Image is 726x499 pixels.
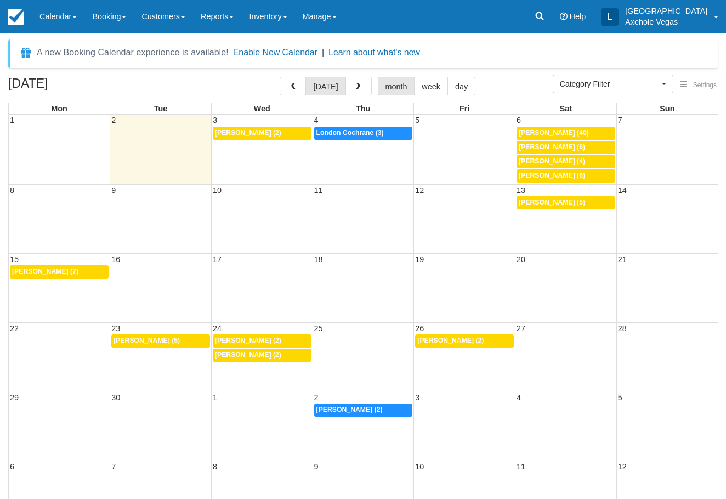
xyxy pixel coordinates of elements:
[625,16,707,27] p: Axehole Vegas
[9,324,20,333] span: 22
[316,129,384,137] span: London Cochrane (3)
[356,104,370,113] span: Thu
[9,462,15,471] span: 6
[9,186,15,195] span: 8
[515,186,526,195] span: 13
[110,393,121,402] span: 30
[254,104,270,113] span: Wed
[517,127,615,140] a: [PERSON_NAME] (40)
[10,265,109,279] a: [PERSON_NAME] (7)
[212,393,218,402] span: 1
[617,393,623,402] span: 5
[212,116,218,124] span: 3
[9,116,15,124] span: 1
[114,337,180,344] span: [PERSON_NAME] (5)
[414,324,425,333] span: 26
[660,104,674,113] span: Sun
[215,129,281,137] span: [PERSON_NAME] (2)
[560,104,572,113] span: Sat
[110,255,121,264] span: 16
[515,116,522,124] span: 6
[460,104,469,113] span: Fri
[414,393,421,402] span: 3
[9,393,20,402] span: 29
[517,155,615,168] a: [PERSON_NAME] (4)
[517,141,615,154] a: [PERSON_NAME] (6)
[617,324,628,333] span: 28
[415,334,514,348] a: [PERSON_NAME] (2)
[313,324,324,333] span: 25
[305,77,345,95] button: [DATE]
[601,8,619,26] div: L
[515,462,526,471] span: 11
[617,462,628,471] span: 12
[617,255,628,264] span: 21
[313,116,320,124] span: 4
[673,77,723,93] button: Settings
[519,172,585,179] span: [PERSON_NAME] (6)
[693,81,717,89] span: Settings
[313,462,320,471] span: 9
[517,169,615,183] a: [PERSON_NAME] (6)
[8,77,147,97] h2: [DATE]
[570,12,586,21] span: Help
[37,46,229,59] div: A new Booking Calendar experience is available!
[110,324,121,333] span: 23
[515,324,526,333] span: 27
[414,116,421,124] span: 5
[316,406,383,413] span: [PERSON_NAME] (2)
[313,186,324,195] span: 11
[625,5,707,16] p: [GEOGRAPHIC_DATA]
[12,268,78,275] span: [PERSON_NAME] (7)
[560,13,568,20] i: Help
[519,157,585,165] span: [PERSON_NAME] (4)
[328,48,420,57] a: Learn about what's new
[212,462,218,471] span: 8
[8,9,24,25] img: checkfront-main-nav-mini-logo.png
[322,48,324,57] span: |
[617,186,628,195] span: 14
[313,393,320,402] span: 2
[212,186,223,195] span: 10
[215,351,281,359] span: [PERSON_NAME] (2)
[212,255,223,264] span: 17
[233,47,317,58] button: Enable New Calendar
[517,196,615,209] a: [PERSON_NAME] (5)
[212,324,223,333] span: 24
[110,116,117,124] span: 2
[314,404,413,417] a: [PERSON_NAME] (2)
[110,462,117,471] span: 7
[51,104,67,113] span: Mon
[519,199,585,206] span: [PERSON_NAME] (5)
[378,77,415,95] button: month
[314,127,413,140] a: London Cochrane (3)
[414,186,425,195] span: 12
[515,255,526,264] span: 20
[617,116,623,124] span: 7
[560,78,659,89] span: Category Filter
[215,337,281,344] span: [PERSON_NAME] (2)
[519,143,585,151] span: [PERSON_NAME] (6)
[110,186,117,195] span: 9
[313,255,324,264] span: 18
[154,104,168,113] span: Tue
[213,349,311,362] a: [PERSON_NAME] (2)
[213,127,311,140] a: [PERSON_NAME] (2)
[447,77,475,95] button: day
[414,255,425,264] span: 19
[414,462,425,471] span: 10
[213,334,311,348] a: [PERSON_NAME] (2)
[519,129,589,137] span: [PERSON_NAME] (40)
[553,75,673,93] button: Category Filter
[9,255,20,264] span: 15
[111,334,210,348] a: [PERSON_NAME] (5)
[414,77,448,95] button: week
[515,393,522,402] span: 4
[417,337,484,344] span: [PERSON_NAME] (2)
